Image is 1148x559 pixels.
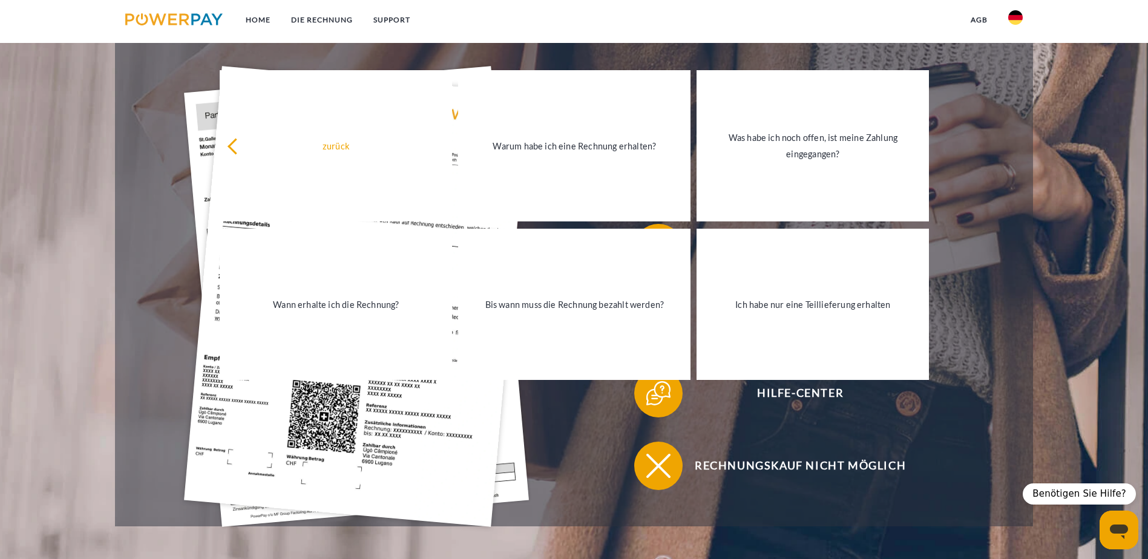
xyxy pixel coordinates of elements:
a: SUPPORT [363,9,421,31]
div: Was habe ich noch offen, ist meine Zahlung eingegangen? [704,129,922,162]
img: de [1008,10,1023,25]
a: Home [235,9,281,31]
a: DIE RECHNUNG [281,9,363,31]
div: Benötigen Sie Hilfe? [1023,483,1136,505]
button: Rechnungskauf nicht möglich [634,442,949,490]
img: qb_close.svg [643,451,674,481]
span: Hilfe-Center [652,369,948,417]
div: Bis wann muss die Rechnung bezahlt werden? [465,296,683,312]
div: zurück [227,138,445,154]
div: Wann erhalte ich die Rechnung? [227,296,445,312]
a: agb [960,9,998,31]
iframe: Schaltfläche zum Öffnen des Messaging-Fensters; Konversation läuft [1100,511,1138,549]
div: Ich habe nur eine Teillieferung erhalten [704,296,922,312]
button: Hilfe-Center [634,369,949,417]
div: Warum habe ich eine Rechnung erhalten? [465,138,683,154]
span: Rechnungskauf nicht möglich [652,442,948,490]
img: qb_help.svg [643,378,674,408]
img: logo-powerpay.svg [125,13,223,25]
a: Was habe ich noch offen, ist meine Zahlung eingegangen? [697,70,929,221]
